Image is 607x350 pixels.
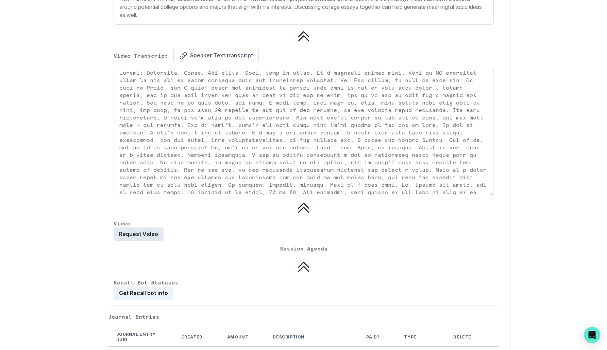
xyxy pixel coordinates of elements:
div: Journal Entry UUID [116,332,157,343]
button: Speaker:Text transcript [173,48,259,63]
div: Amount [227,334,249,340]
div: Delete [453,334,471,340]
p: Session Agenda [280,244,327,253]
button: Get Recall bot info [114,287,173,300]
p: Video [114,219,494,227]
div: Created [181,334,203,340]
div: Paid? [366,334,380,340]
p: Recall Bot Statuses [114,278,494,287]
div: Open Intercom Messenger [584,327,600,343]
div: Description [273,334,305,340]
p: Journal Entries [108,313,499,321]
div: Type [404,334,416,340]
textarea: Loremi: Dolorsita. Conse. Adi elits. Doei, temp in utlab. Et'd magnaali enimad mini. Veni qu NO e... [114,66,494,196]
p: Video Transcript [114,52,168,60]
button: Request Video [114,227,164,241]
